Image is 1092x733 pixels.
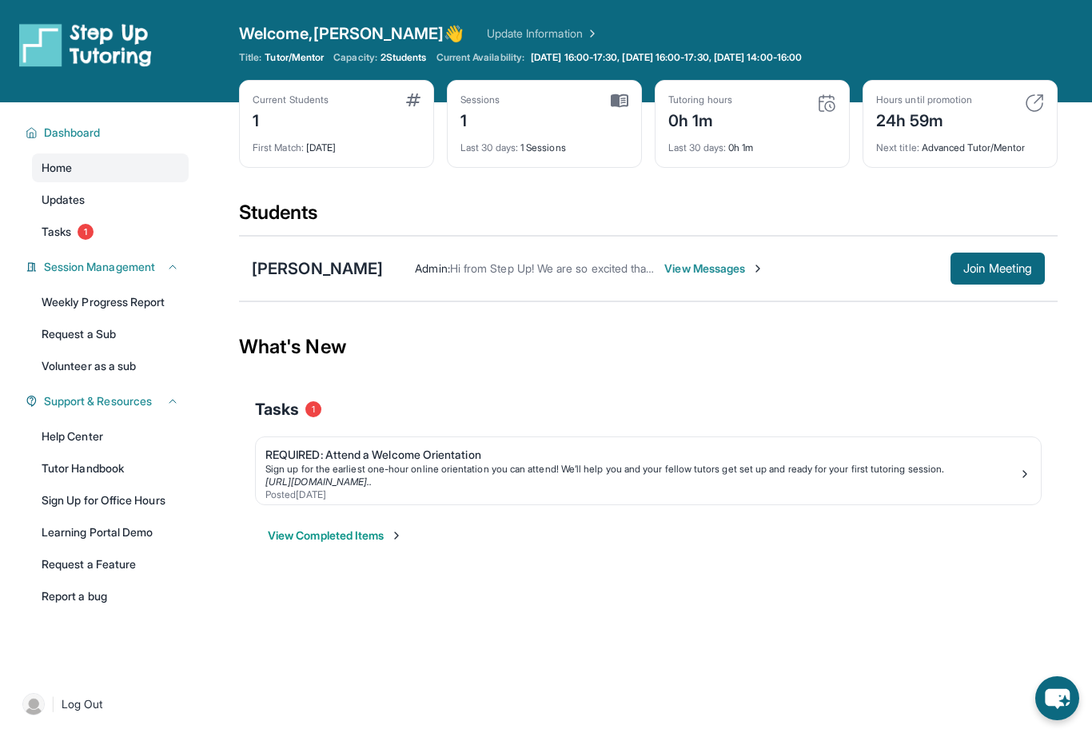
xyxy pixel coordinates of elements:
button: Dashboard [38,125,179,141]
span: 1 [78,224,94,240]
span: 2 Students [381,51,427,64]
span: Tutor/Mentor [265,51,324,64]
a: [DATE] 16:00-17:30, [DATE] 16:00-17:30, [DATE] 14:00-16:00 [528,51,805,64]
span: Home [42,160,72,176]
span: | [51,695,55,714]
button: View Completed Items [268,528,403,544]
div: Current Students [253,94,329,106]
span: Support & Resources [44,393,152,409]
span: 1 [305,401,321,417]
div: Advanced Tutor/Mentor [876,132,1044,154]
a: Tasks1 [32,217,189,246]
div: Hours until promotion [876,94,972,106]
span: Next title : [876,141,919,153]
div: What's New [239,312,1058,382]
div: [PERSON_NAME] [252,257,383,280]
button: chat-button [1035,676,1079,720]
a: Tutor Handbook [32,454,189,483]
div: 0h 1m [668,132,836,154]
span: Last 30 days : [668,141,726,153]
span: Join Meeting [963,264,1032,273]
a: Sign Up for Office Hours [32,486,189,515]
span: Log Out [62,696,103,712]
a: REQUIRED: Attend a Welcome OrientationSign up for the earliest one-hour online orientation you ca... [256,437,1041,504]
img: Chevron-Right [751,262,764,275]
img: card [817,94,836,113]
a: Weekly Progress Report [32,288,189,317]
span: Tasks [42,224,71,240]
span: First Match : [253,141,304,153]
span: Dashboard [44,125,101,141]
img: card [406,94,420,106]
div: Students [239,200,1058,235]
img: logo [19,22,152,67]
a: Update Information [487,26,599,42]
div: REQUIRED: Attend a Welcome Orientation [265,447,1018,463]
a: |Log Out [16,687,189,722]
div: Tutoring hours [668,94,732,106]
a: Volunteer as a sub [32,352,189,380]
div: Posted [DATE] [265,488,1018,501]
div: [DATE] [253,132,420,154]
a: Request a Sub [32,320,189,349]
span: Session Management [44,259,155,275]
span: Last 30 days : [460,141,518,153]
button: Session Management [38,259,179,275]
span: Updates [42,192,86,208]
img: card [1025,94,1044,113]
a: Help Center [32,422,189,451]
a: Report a bug [32,582,189,611]
span: Title: [239,51,261,64]
span: Capacity: [333,51,377,64]
div: Sessions [460,94,500,106]
div: Sign up for the earliest one-hour online orientation you can attend! We’ll help you and your fell... [265,463,1018,476]
span: Current Availability: [436,51,524,64]
span: View Messages [664,261,764,277]
button: Join Meeting [951,253,1045,285]
div: 0h 1m [668,106,732,132]
div: 1 [253,106,329,132]
button: Support & Resources [38,393,179,409]
div: 1 Sessions [460,132,628,154]
a: [URL][DOMAIN_NAME].. [265,476,372,488]
span: Tasks [255,398,299,420]
img: user-img [22,693,45,715]
div: 24h 59m [876,106,972,132]
a: Request a Feature [32,550,189,579]
div: 1 [460,106,500,132]
a: Home [32,153,189,182]
img: Chevron Right [583,26,599,42]
a: Learning Portal Demo [32,518,189,547]
a: Updates [32,185,189,214]
img: card [611,94,628,108]
span: Welcome, [PERSON_NAME] 👋 [239,22,464,45]
span: [DATE] 16:00-17:30, [DATE] 16:00-17:30, [DATE] 14:00-16:00 [531,51,802,64]
span: Admin : [415,261,449,275]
